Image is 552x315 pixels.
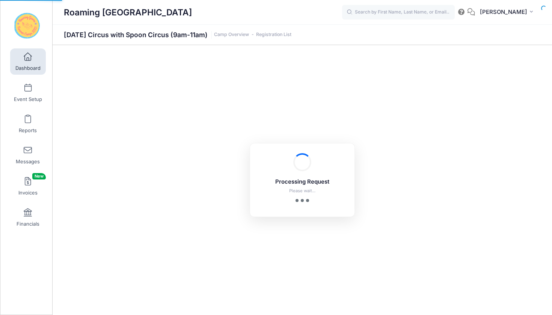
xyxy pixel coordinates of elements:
[10,48,46,75] a: Dashboard
[19,127,37,134] span: Reports
[16,158,40,165] span: Messages
[480,8,527,16] span: [PERSON_NAME]
[18,190,38,196] span: Invoices
[15,65,41,71] span: Dashboard
[10,111,46,137] a: Reports
[10,173,46,199] a: InvoicesNew
[475,4,541,21] button: [PERSON_NAME]
[260,179,345,185] h5: Processing Request
[64,31,291,39] h1: [DATE] Circus with Spoon Circus (9am-11am)
[14,96,42,102] span: Event Setup
[13,12,41,40] img: Roaming Gnome Theatre
[214,32,249,38] a: Camp Overview
[10,80,46,106] a: Event Setup
[32,173,46,179] span: New
[256,32,291,38] a: Registration List
[10,204,46,231] a: Financials
[10,142,46,168] a: Messages
[342,5,455,20] input: Search by First Name, Last Name, or Email...
[260,188,345,194] p: Please wait...
[64,4,192,21] h1: Roaming [GEOGRAPHIC_DATA]
[0,8,53,44] a: Roaming Gnome Theatre
[17,221,39,227] span: Financials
